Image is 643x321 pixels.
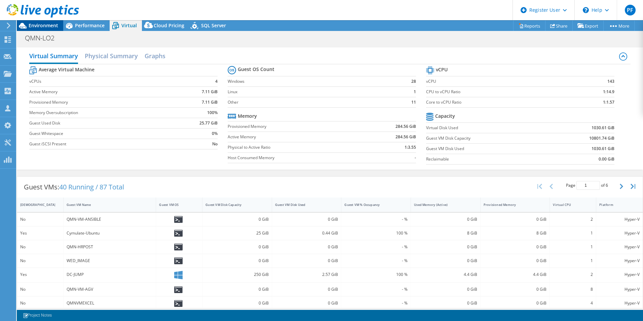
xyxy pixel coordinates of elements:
[29,49,78,64] h2: Virtual Summary
[275,286,338,293] div: 0 GiB
[414,88,416,95] b: 1
[67,203,145,207] div: Guest VM Name
[411,99,416,106] b: 11
[545,21,573,31] a: Share
[484,257,547,264] div: 0 GiB
[589,135,614,142] b: 10801.74 GiB
[67,286,153,293] div: QMN-VM-AGV
[415,154,416,161] b: -
[238,66,274,73] b: Guest OS Count
[29,22,58,29] span: Environment
[513,21,545,31] a: Reports
[426,88,571,95] label: CPU to vCPU Ratio
[603,99,614,106] b: 1:1.57
[414,229,477,237] div: 8 GiB
[202,99,218,106] b: 7.11 GiB
[414,299,477,307] div: 0 GiB
[344,286,408,293] div: - %
[395,134,416,140] b: 284.56 GiB
[599,216,640,223] div: Hyper-V
[205,271,269,278] div: 250 GiB
[238,113,257,119] b: Memory
[20,286,60,293] div: No
[599,286,640,293] div: Hyper-V
[121,22,137,29] span: Virtual
[414,286,477,293] div: 0 GiB
[592,145,614,152] b: 1030.61 GiB
[199,120,218,127] b: 25.77 GiB
[20,216,60,223] div: No
[22,34,65,42] h1: QMN-LO2
[29,78,177,85] label: vCPUs
[228,134,361,140] label: Active Memory
[275,229,338,237] div: 0.44 GiB
[607,78,614,85] b: 143
[344,216,408,223] div: - %
[583,7,589,13] svg: \n
[426,145,549,152] label: Guest VM Disk Used
[205,216,269,223] div: 0 GiB
[228,78,399,85] label: Windows
[599,203,632,207] div: Platform
[484,203,539,207] div: Provisioned Memory
[18,311,56,320] a: Project Notes
[205,203,261,207] div: Guest VM Disk Capacity
[344,271,408,278] div: 100 %
[20,271,60,278] div: Yes
[67,299,153,307] div: QMNVMEXCEL
[344,229,408,237] div: 100 %
[20,257,60,264] div: No
[67,271,153,278] div: DC-JUMP
[405,144,416,151] b: 1:3.55
[414,203,469,207] div: Used Memory (Active)
[566,181,608,190] span: Page of
[553,229,593,237] div: 1
[205,286,269,293] div: 0 GiB
[215,78,218,85] b: 4
[20,299,60,307] div: No
[228,154,361,161] label: Host Consumed Memory
[435,113,455,119] b: Capacity
[20,243,60,251] div: No
[426,124,549,131] label: Virtual Disk Used
[411,78,416,85] b: 28
[553,286,593,293] div: 8
[29,109,177,116] label: Memory Oversubscription
[228,88,399,95] label: Linux
[202,88,218,95] b: 7.11 GiB
[29,130,177,137] label: Guest Whitespace
[145,49,165,63] h2: Graphs
[553,299,593,307] div: 4
[85,49,138,63] h2: Physical Summary
[484,229,547,237] div: 8 GiB
[212,141,218,147] b: No
[275,257,338,264] div: 0 GiB
[67,229,153,237] div: Cymulate-Ubuntu
[484,286,547,293] div: 0 GiB
[606,182,608,188] span: 6
[205,229,269,237] div: 25 GiB
[39,66,94,73] b: Average Virtual Machine
[17,177,131,198] div: Guest VMs:
[75,22,105,29] span: Performance
[553,257,593,264] div: 1
[205,243,269,251] div: 0 GiB
[553,243,593,251] div: 1
[228,99,399,106] label: Other
[395,123,416,130] b: 284.56 GiB
[414,216,477,223] div: 0 GiB
[599,243,640,251] div: Hyper-V
[201,22,226,29] span: SQL Server
[212,130,218,137] b: 0%
[275,271,338,278] div: 2.57 GiB
[159,203,191,207] div: Guest VM OS
[426,78,571,85] label: vCPU
[553,203,585,207] div: Virtual CPU
[20,229,60,237] div: Yes
[59,182,124,191] span: 40 Running / 87 Total
[275,243,338,251] div: 0 GiB
[426,99,571,106] label: Core to vCPU Ratio
[29,88,177,95] label: Active Memory
[275,299,338,307] div: 0 GiB
[553,271,593,278] div: 2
